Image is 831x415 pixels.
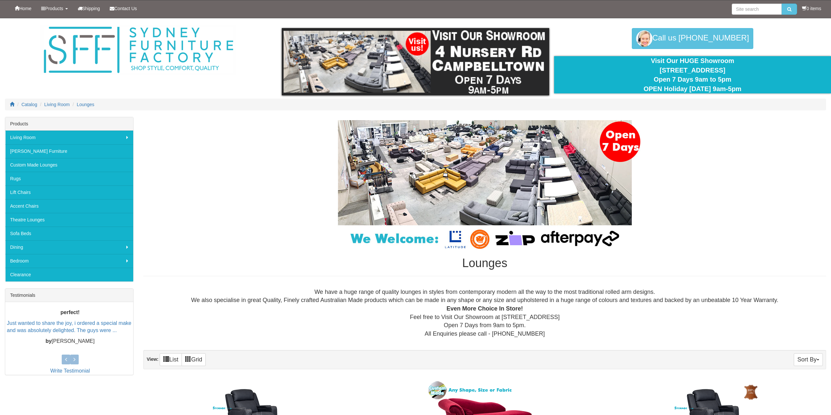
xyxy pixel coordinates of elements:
[559,56,826,93] div: Visit Our HUGE Showroom [STREET_ADDRESS] Open 7 Days 9am to 5pm OPEN Holiday [DATE] 9am-5pm
[5,131,133,144] a: Living Room
[45,6,63,11] span: Products
[732,4,782,15] input: Site search
[5,185,133,199] a: Lift Chairs
[5,158,133,172] a: Custom Made Lounges
[5,172,133,185] a: Rugs
[22,102,37,107] a: Catalog
[5,144,133,158] a: [PERSON_NAME] Furniture
[7,338,133,345] p: [PERSON_NAME]
[5,227,133,240] a: Sofa Beds
[36,0,72,17] a: Products
[794,353,823,366] button: Sort By
[5,213,133,227] a: Theatre Lounges
[10,0,36,17] a: Home
[73,0,105,17] a: Shipping
[5,289,133,302] div: Testimonials
[802,5,821,12] li: 0 items
[44,102,70,107] a: Living Room
[182,353,206,366] a: Grid
[19,6,31,11] span: Home
[5,254,133,268] a: Bedroom
[282,28,549,95] img: showroom.gif
[82,6,100,11] span: Shipping
[45,339,52,344] b: by
[447,305,523,312] b: Even More Choice In Store!
[149,288,821,338] div: We have a huge range of quality lounges in styles from contemporary modern all the way to the mos...
[40,25,236,75] img: Sydney Furniture Factory
[7,320,131,333] a: Just wanted to share the joy, i ordered a special make and was absolutely delighted. The guys wer...
[143,257,826,270] h1: Lounges
[147,357,158,362] strong: View:
[5,268,133,281] a: Clearance
[5,199,133,213] a: Accent Chairs
[105,0,142,17] a: Contact Us
[50,368,90,374] a: Write Testimonial
[322,120,648,250] img: Lounges
[5,240,133,254] a: Dining
[60,310,80,315] b: perfect!
[114,6,137,11] span: Contact Us
[160,353,182,366] a: List
[77,102,94,107] a: Lounges
[5,117,133,131] div: Products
